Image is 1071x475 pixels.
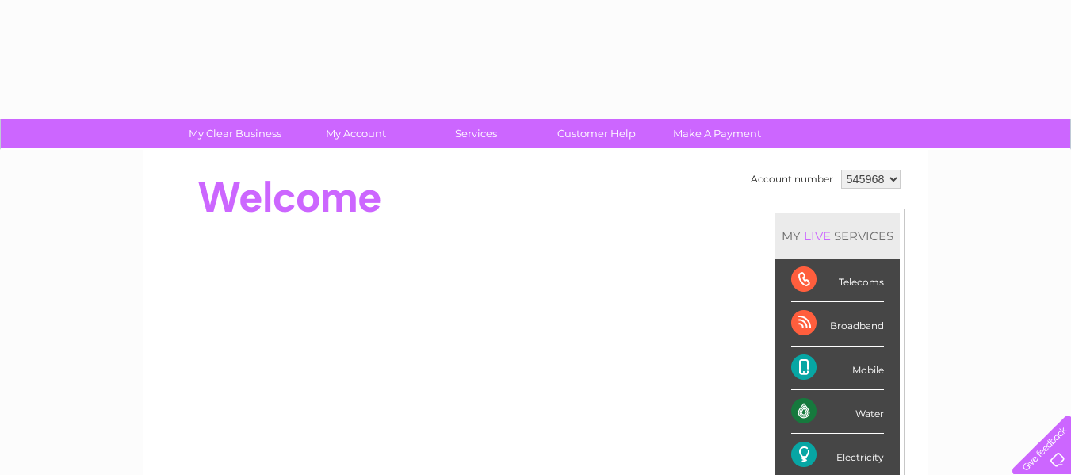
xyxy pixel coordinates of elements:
td: Account number [747,166,837,193]
a: My Account [290,119,421,148]
div: MY SERVICES [775,213,900,259]
a: Services [411,119,541,148]
a: Make A Payment [652,119,782,148]
div: Telecoms [791,259,884,302]
div: Water [791,390,884,434]
a: Customer Help [531,119,662,148]
div: Broadband [791,302,884,346]
div: LIVE [801,228,834,243]
a: My Clear Business [170,119,300,148]
div: Mobile [791,347,884,390]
